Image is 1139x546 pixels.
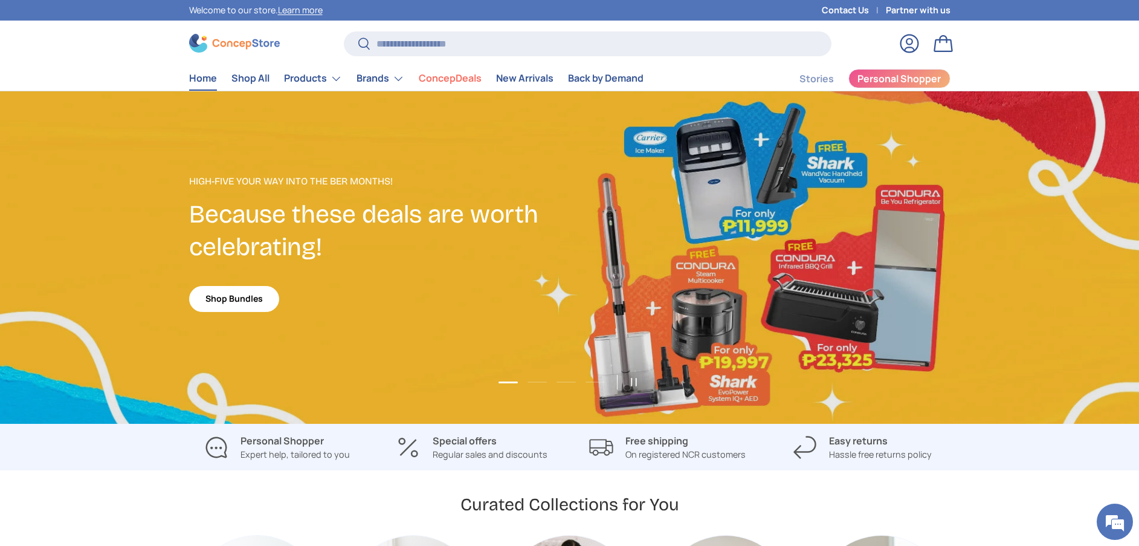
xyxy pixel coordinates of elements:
summary: Products [277,67,349,91]
a: Free shipping On registered NCR customers [579,434,755,461]
strong: Free shipping [625,434,688,447]
p: Welcome to our store. [189,4,323,17]
p: High-Five Your Way Into the Ber Months! [189,174,570,189]
a: Learn more [278,4,323,16]
p: Hassle free returns policy [829,448,932,461]
a: Shop All [231,67,269,90]
p: Expert help, tailored to you [240,448,350,461]
a: Shop Bundles [189,286,279,312]
a: Personal Shopper Expert help, tailored to you [189,434,365,461]
nav: Primary [189,67,644,91]
p: On registered NCR customers [625,448,746,461]
strong: Special offers [433,434,497,447]
a: Personal Shopper [848,69,950,88]
h2: Curated Collections for You [460,493,679,516]
a: Home [189,67,217,90]
h2: Because these deals are worth celebrating! [189,198,570,264]
nav: Secondary [770,67,950,91]
a: ConcepDeals [419,67,482,90]
a: Partner with us [886,4,950,17]
strong: Easy returns [829,434,888,447]
p: Regular sales and discounts [433,448,547,461]
span: Personal Shopper [857,74,941,83]
a: Easy returns Hassle free returns policy [775,434,950,461]
strong: Personal Shopper [240,434,324,447]
img: ConcepStore [189,34,280,53]
a: Back by Demand [568,67,644,90]
a: Stories [799,67,834,91]
a: New Arrivals [496,67,553,90]
summary: Brands [349,67,411,91]
a: Contact Us [822,4,886,17]
a: Special offers Regular sales and discounts [384,434,560,461]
